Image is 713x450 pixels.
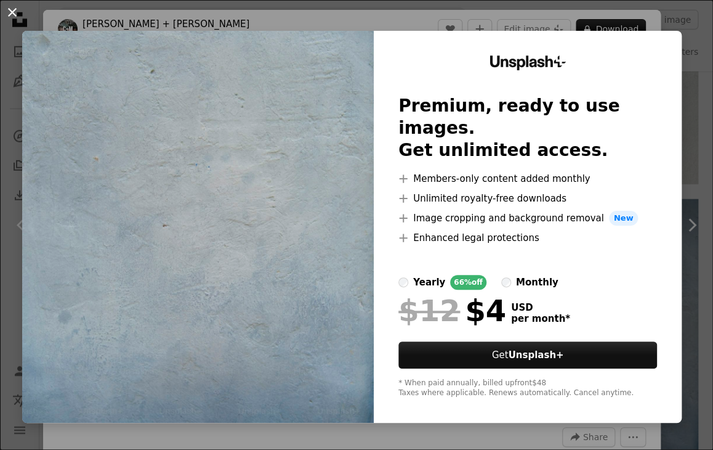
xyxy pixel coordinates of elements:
button: GetUnsplash+ [398,342,657,369]
span: New [609,211,638,226]
li: Members-only content added monthly [398,171,657,186]
li: Enhanced legal protections [398,231,657,245]
div: yearly [413,275,445,290]
div: $4 [398,295,506,327]
h2: Premium, ready to use images. Get unlimited access. [398,95,657,162]
strong: Unsplash+ [508,350,563,361]
li: Unlimited royalty-free downloads [398,191,657,206]
div: monthly [516,275,558,290]
div: * When paid annually, billed upfront $48 Taxes where applicable. Renews automatically. Cancel any... [398,378,657,398]
li: Image cropping and background removal [398,211,657,226]
input: monthly [501,277,511,287]
div: 66% off [450,275,486,290]
span: USD [511,302,570,313]
span: per month * [511,313,570,324]
span: $12 [398,295,460,327]
input: yearly66%off [398,277,408,287]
